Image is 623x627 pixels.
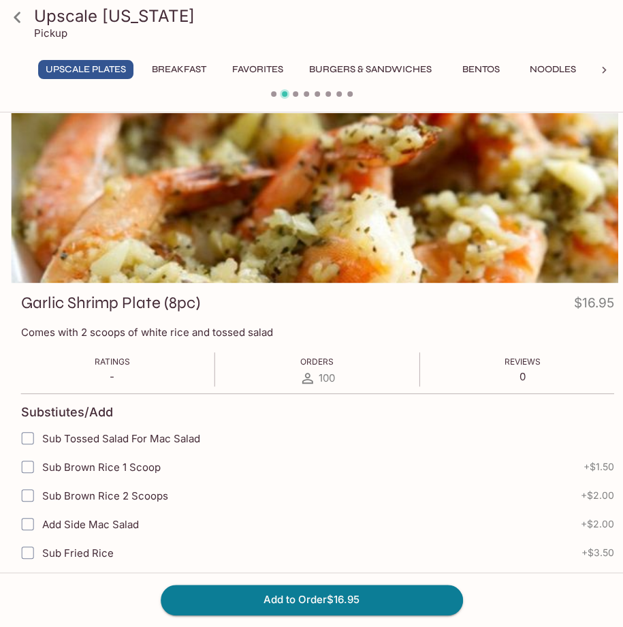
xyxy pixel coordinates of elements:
[42,432,200,445] span: Sub Tossed Salad For Mac Salad
[34,27,67,40] p: Pickup
[95,356,130,367] span: Ratings
[225,60,291,79] button: Favorites
[505,370,541,383] p: 0
[42,461,161,474] span: Sub Brown Rice 1 Scoop
[42,547,114,560] span: Sub Fried Rice
[300,356,334,367] span: Orders
[581,547,614,558] span: + $3.50
[584,461,614,472] span: + $1.50
[319,371,335,384] span: 100
[42,489,168,502] span: Sub Brown Rice 2 Scoops
[450,60,511,79] button: Bentos
[144,60,214,79] button: Breakfast
[34,5,612,27] h3: Upscale [US_STATE]
[38,60,133,79] button: UPSCALE Plates
[42,518,139,531] span: Add Side Mac Salad
[522,60,584,79] button: Noodles
[95,370,130,383] p: -
[574,292,614,319] h4: $16.95
[21,326,614,339] p: Comes with 2 scoops of white rice and tossed salad
[21,405,113,420] h4: Substiutes/Add
[302,60,439,79] button: Burgers & Sandwiches
[581,490,614,501] span: + $2.00
[21,292,200,313] h3: Garlic Shrimp Plate (8pc)
[161,585,463,615] button: Add to Order$16.95
[581,519,614,530] span: + $2.00
[505,356,541,367] span: Reviews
